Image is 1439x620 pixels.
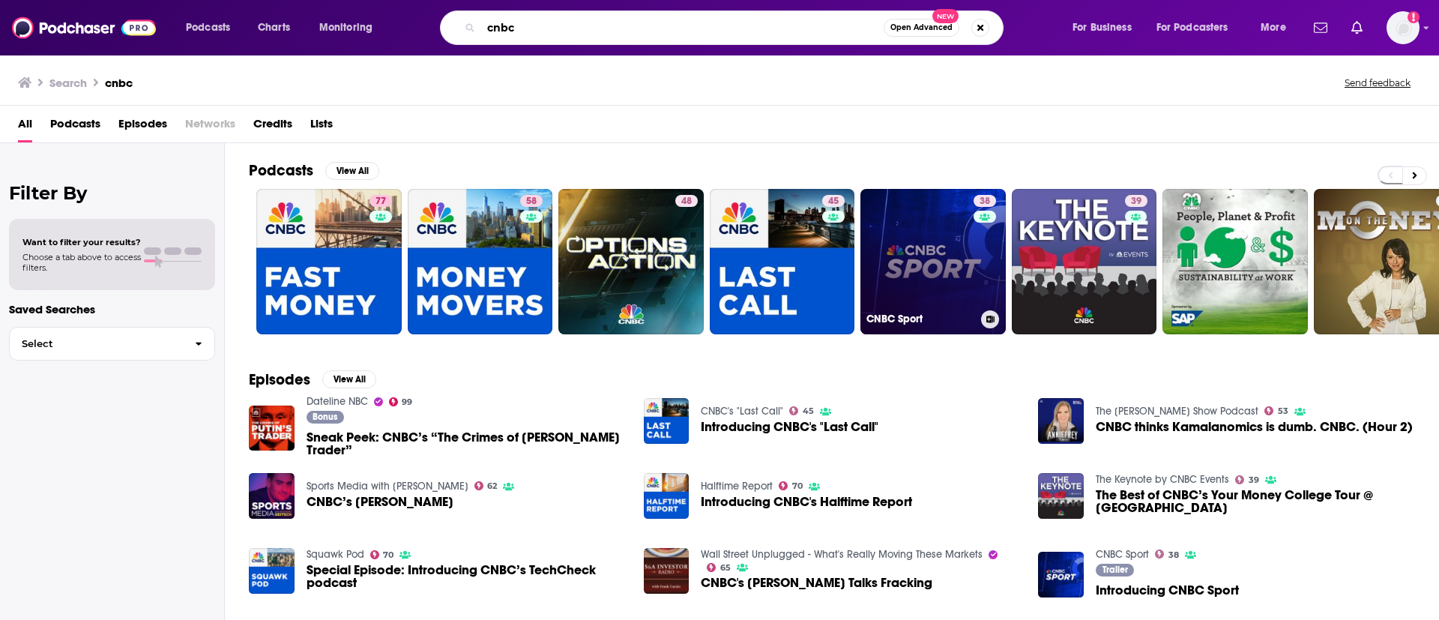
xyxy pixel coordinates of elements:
[1387,11,1420,44] span: Logged in as sydneymorris_books
[1062,16,1150,40] button: open menu
[310,112,333,142] a: Lists
[710,189,855,334] a: 45
[307,548,364,561] a: Squawk Pod
[487,483,497,490] span: 62
[249,370,310,389] h2: Episodes
[1278,408,1288,415] span: 53
[248,16,299,40] a: Charts
[1408,11,1420,23] svg: Add a profile image
[1387,11,1420,44] button: Show profile menu
[1249,477,1259,484] span: 39
[249,406,295,451] img: Sneak Peek: CNBC’s “The Crimes of Putin’s Trader”
[1102,565,1128,574] span: Trailer
[789,406,814,415] a: 45
[118,112,167,142] a: Episodes
[325,162,379,180] button: View All
[249,161,313,180] h2: Podcasts
[49,76,87,90] h3: Search
[18,112,32,142] a: All
[408,189,553,334] a: 58
[105,76,133,90] h3: cnbc
[803,408,814,415] span: 45
[481,16,884,40] input: Search podcasts, credits, & more...
[249,548,295,594] img: Special Episode: Introducing CNBC’s TechCheck podcast
[1340,76,1415,89] button: Send feedback
[1038,398,1084,444] img: CNBC thinks Kamalanomics is dumb. CNBC. (Hour 2)
[322,370,376,388] button: View All
[720,565,731,571] span: 65
[701,548,983,561] a: Wall Street Unplugged - What's Really Moving These Markets
[1345,15,1369,40] a: Show notifications dropdown
[1264,406,1288,415] a: 53
[1038,552,1084,598] img: Introducing CNBC Sport
[12,13,156,42] img: Podchaser - Follow, Share and Rate Podcasts
[1038,473,1084,519] a: The Best of CNBC’s Your Money College Tour @ UNC Chapel Hill
[309,16,392,40] button: open menu
[1155,550,1179,559] a: 38
[1147,16,1250,40] button: open menu
[1125,195,1147,207] a: 39
[675,195,698,207] a: 48
[644,473,690,519] img: Introducing CNBC's Halftime Report
[249,370,376,389] a: EpisodesView All
[1096,489,1415,514] span: The Best of CNBC’s Your Money College Tour @ [GEOGRAPHIC_DATA]
[822,195,845,207] a: 45
[980,194,990,209] span: 38
[681,194,692,209] span: 48
[526,194,537,209] span: 58
[701,496,912,508] a: Introducing CNBC's Halftime Report
[10,339,183,349] span: Select
[1235,475,1259,484] a: 39
[375,194,386,209] span: 77
[884,19,959,37] button: Open AdvancedNew
[307,431,626,457] span: Sneak Peek: CNBC’s “The Crimes of [PERSON_NAME] Trader”
[9,327,215,361] button: Select
[1250,16,1305,40] button: open menu
[1096,584,1239,597] a: Introducing CNBC Sport
[520,195,543,207] a: 58
[1096,473,1229,486] a: The Keynote by CNBC Events
[644,548,690,594] img: CNBC's Brian Sullivan Talks Fracking
[1073,17,1132,38] span: For Business
[454,10,1018,45] div: Search podcasts, credits, & more...
[1096,489,1415,514] a: The Best of CNBC’s Your Money College Tour @ UNC Chapel Hill
[974,195,996,207] a: 38
[22,237,141,247] span: Want to filter your results?
[701,577,932,589] a: CNBC's Brian Sullivan Talks Fracking
[249,473,295,519] img: CNBC’s Alex Sherman
[701,577,932,589] span: CNBC's [PERSON_NAME] Talks Fracking
[253,112,292,142] a: Credits
[383,552,393,559] span: 70
[1387,11,1420,44] img: User Profile
[644,398,690,444] a: Introducing CNBC's "Last Call"
[932,9,959,23] span: New
[1096,421,1413,433] a: CNBC thinks Kamalanomics is dumb. CNBC. (Hour 2)
[1012,189,1157,334] a: 39
[258,17,290,38] span: Charts
[860,189,1006,334] a: 38CNBC Sport
[307,431,626,457] a: Sneak Peek: CNBC’s “The Crimes of Putin’s Trader”
[319,17,372,38] span: Monitoring
[701,421,878,433] a: Introducing CNBC's "Last Call"
[175,16,250,40] button: open menu
[890,24,953,31] span: Open Advanced
[701,405,783,418] a: CNBC's "Last Call"
[558,189,704,334] a: 48
[186,17,230,38] span: Podcasts
[402,399,412,406] span: 99
[307,496,453,508] span: CNBC’s [PERSON_NAME]
[1308,15,1333,40] a: Show notifications dropdown
[249,161,379,180] a: PodcastsView All
[1261,17,1286,38] span: More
